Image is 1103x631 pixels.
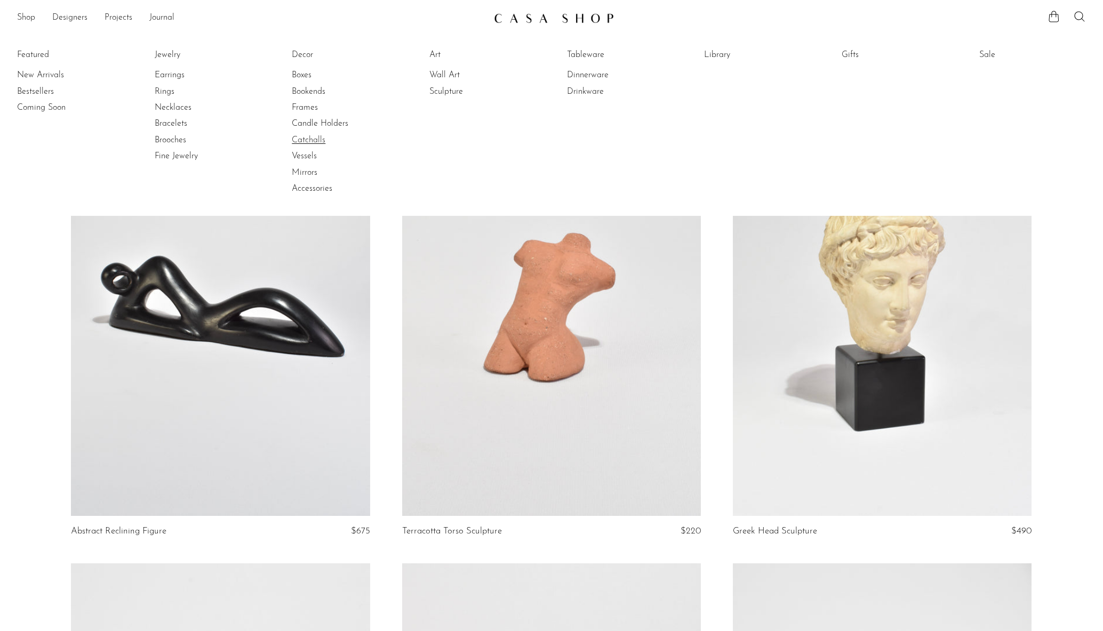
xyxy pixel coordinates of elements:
a: Sale [979,49,1059,61]
a: Wall Art [429,69,509,81]
a: Art [429,49,509,61]
a: Gifts [842,49,922,61]
ul: NEW HEADER MENU [17,9,485,27]
a: Bestsellers [17,86,97,98]
ul: Sale [979,47,1059,67]
a: Library [704,49,784,61]
a: Mirrors [292,167,372,179]
a: Coming Soon [17,102,97,114]
a: Frames [292,102,372,114]
a: Accessories [292,183,372,195]
ul: Art [429,47,509,100]
a: Bookends [292,86,372,98]
a: Rings [155,86,235,98]
span: $675 [351,527,370,536]
a: Brooches [155,134,235,146]
a: Catchalls [292,134,372,146]
a: Boxes [292,69,372,81]
a: Shop [17,11,35,25]
ul: Tableware [567,47,647,100]
a: Candle Holders [292,118,372,130]
a: Fine Jewelry [155,150,235,162]
nav: Desktop navigation [17,9,485,27]
a: Necklaces [155,102,235,114]
a: Tableware [567,49,647,61]
a: Journal [149,11,174,25]
a: Sculpture [429,86,509,98]
ul: Decor [292,47,372,197]
a: Drinkware [567,86,647,98]
a: Designers [52,11,87,25]
a: Decor [292,49,372,61]
a: Terracotta Torso Sculpture [402,527,502,536]
a: Jewelry [155,49,235,61]
a: Dinnerware [567,69,647,81]
a: Abstract Reclining Figure [71,527,166,536]
a: Greek Head Sculpture [733,527,817,536]
a: Bracelets [155,118,235,130]
ul: Gifts [842,47,922,67]
a: Projects [105,11,132,25]
a: New Arrivals [17,69,97,81]
span: $220 [681,527,701,536]
a: Vessels [292,150,372,162]
ul: Featured [17,67,97,116]
ul: Library [704,47,784,67]
span: $490 [1011,527,1032,536]
ul: Jewelry [155,47,235,165]
a: Earrings [155,69,235,81]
